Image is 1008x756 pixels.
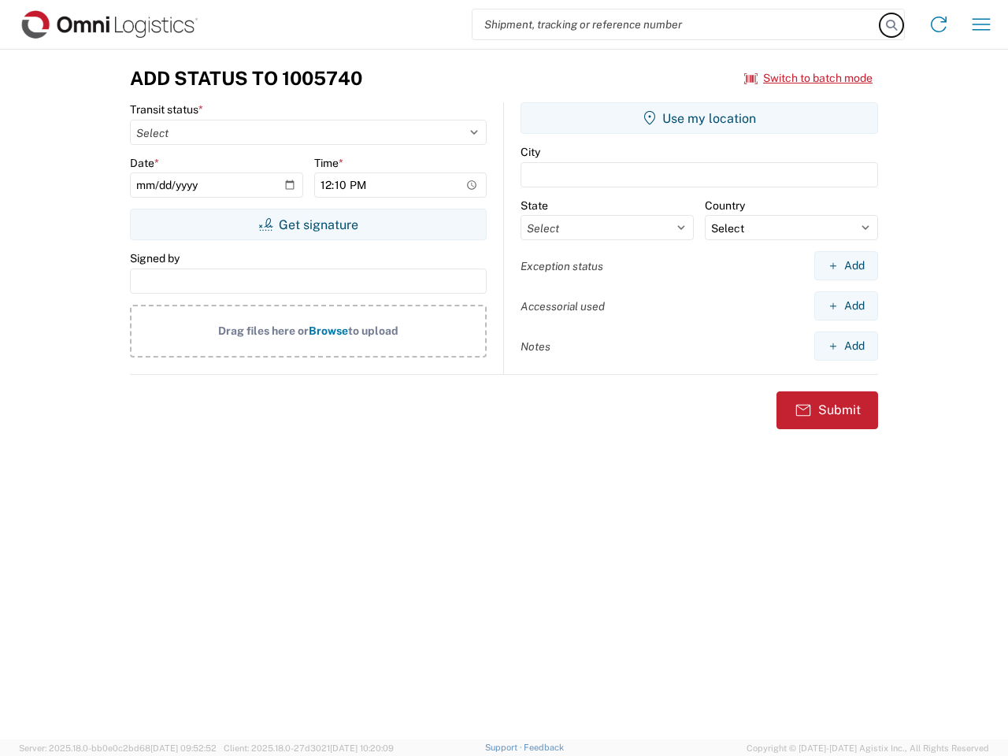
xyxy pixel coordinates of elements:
[19,743,217,753] span: Server: 2025.18.0-bb0e0c2bd68
[747,741,989,755] span: Copyright © [DATE]-[DATE] Agistix Inc., All Rights Reserved
[130,67,362,90] h3: Add Status to 1005740
[348,324,398,337] span: to upload
[744,65,873,91] button: Switch to batch mode
[130,102,203,117] label: Transit status
[314,156,343,170] label: Time
[524,743,564,752] a: Feedback
[130,251,180,265] label: Signed by
[130,156,159,170] label: Date
[150,743,217,753] span: [DATE] 09:52:52
[776,391,878,429] button: Submit
[814,332,878,361] button: Add
[521,299,605,313] label: Accessorial used
[521,339,550,354] label: Notes
[521,102,878,134] button: Use my location
[521,259,603,273] label: Exception status
[814,251,878,280] button: Add
[330,743,394,753] span: [DATE] 10:20:09
[218,324,309,337] span: Drag files here or
[472,9,880,39] input: Shipment, tracking or reference number
[705,198,745,213] label: Country
[521,145,540,159] label: City
[485,743,524,752] a: Support
[224,743,394,753] span: Client: 2025.18.0-27d3021
[814,291,878,321] button: Add
[521,198,548,213] label: State
[309,324,348,337] span: Browse
[130,209,487,240] button: Get signature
